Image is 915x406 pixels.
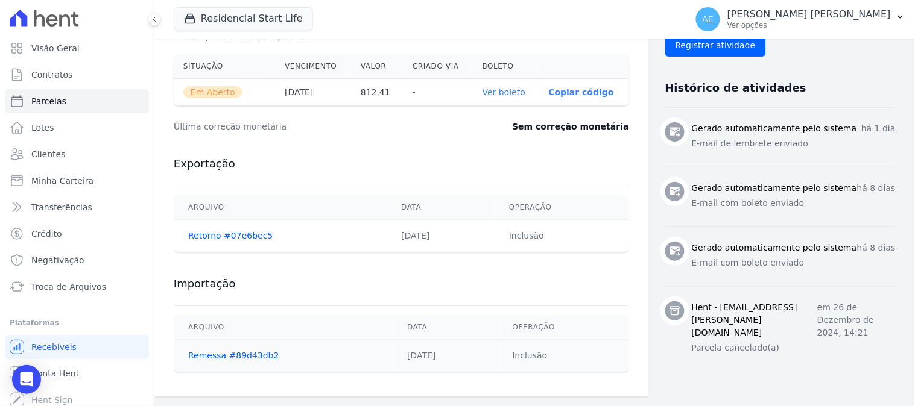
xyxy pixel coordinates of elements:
span: Crédito [31,228,62,240]
input: Registrar atividade [665,34,766,57]
span: AE [703,15,714,23]
div: Plataformas [10,316,144,330]
p: E-mail com boleto enviado [692,257,896,269]
a: Minha Carteira [5,169,149,193]
a: Transferências [5,195,149,219]
span: Parcelas [31,95,66,107]
a: Troca de Arquivos [5,275,149,299]
dd: Sem correção monetária [512,120,628,133]
th: Situação [174,54,275,79]
a: Crédito [5,222,149,246]
td: [DATE] [393,340,498,372]
p: há 8 dias [857,182,896,195]
p: E-mail de lembrete enviado [692,137,896,150]
span: Transferências [31,201,92,213]
span: Contratos [31,69,72,81]
th: Operação [495,196,629,220]
p: [PERSON_NAME] [PERSON_NAME] [727,8,891,20]
th: 812,41 [351,79,403,106]
th: Data [387,196,495,220]
span: Negativação [31,254,84,266]
h3: Hent - [EMAIL_ADDRESS][PERSON_NAME][DOMAIN_NAME] [692,301,818,339]
a: Clientes [5,142,149,166]
dt: Última correção monetária [174,120,443,133]
button: Copiar código [549,87,614,97]
span: Visão Geral [31,42,80,54]
h3: Histórico de atividades [665,81,806,95]
span: Clientes [31,148,65,160]
button: Residencial Start Life [174,7,313,30]
th: [DATE] [275,79,351,106]
td: [DATE] [387,220,495,252]
p: Ver opções [727,20,891,30]
span: Minha Carteira [31,175,93,187]
a: Retorno #07e6bec5 [188,231,273,241]
a: Lotes [5,116,149,140]
span: Lotes [31,122,54,134]
a: Remessa #89d43db2 [188,351,279,361]
th: Boleto [473,54,539,79]
span: Troca de Arquivos [31,281,106,293]
th: Vencimento [275,54,351,79]
a: Visão Geral [5,36,149,60]
th: Valor [351,54,403,79]
td: Inclusão [495,220,629,252]
span: Conta Hent [31,367,79,379]
a: Negativação [5,248,149,272]
th: Operação [498,316,629,340]
td: Inclusão [498,340,629,372]
span: Recebíveis [31,341,77,353]
th: Arquivo [174,196,387,220]
h3: Exportação [174,157,629,171]
div: Open Intercom Messenger [12,365,41,394]
h3: Gerado automaticamente pelo sistema [692,242,857,254]
span: Em Aberto [183,86,242,98]
p: há 8 dias [857,242,896,254]
button: AE [PERSON_NAME] [PERSON_NAME] Ver opções [686,2,915,36]
a: Recebíveis [5,335,149,359]
a: Ver boleto [483,87,525,97]
p: há 1 dia [861,122,896,135]
a: Parcelas [5,89,149,113]
th: Data [393,316,498,340]
th: Arquivo [174,316,393,340]
h3: Gerado automaticamente pelo sistema [692,122,857,135]
th: - [403,79,473,106]
p: Parcela cancelado(a) [692,342,896,354]
h3: Gerado automaticamente pelo sistema [692,182,857,195]
a: Conta Hent [5,361,149,386]
p: em 26 de Dezembro de 2024, 14:21 [817,301,896,339]
th: Criado via [403,54,473,79]
p: E-mail com boleto enviado [692,197,896,210]
a: Contratos [5,63,149,87]
h3: Importação [174,276,629,291]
